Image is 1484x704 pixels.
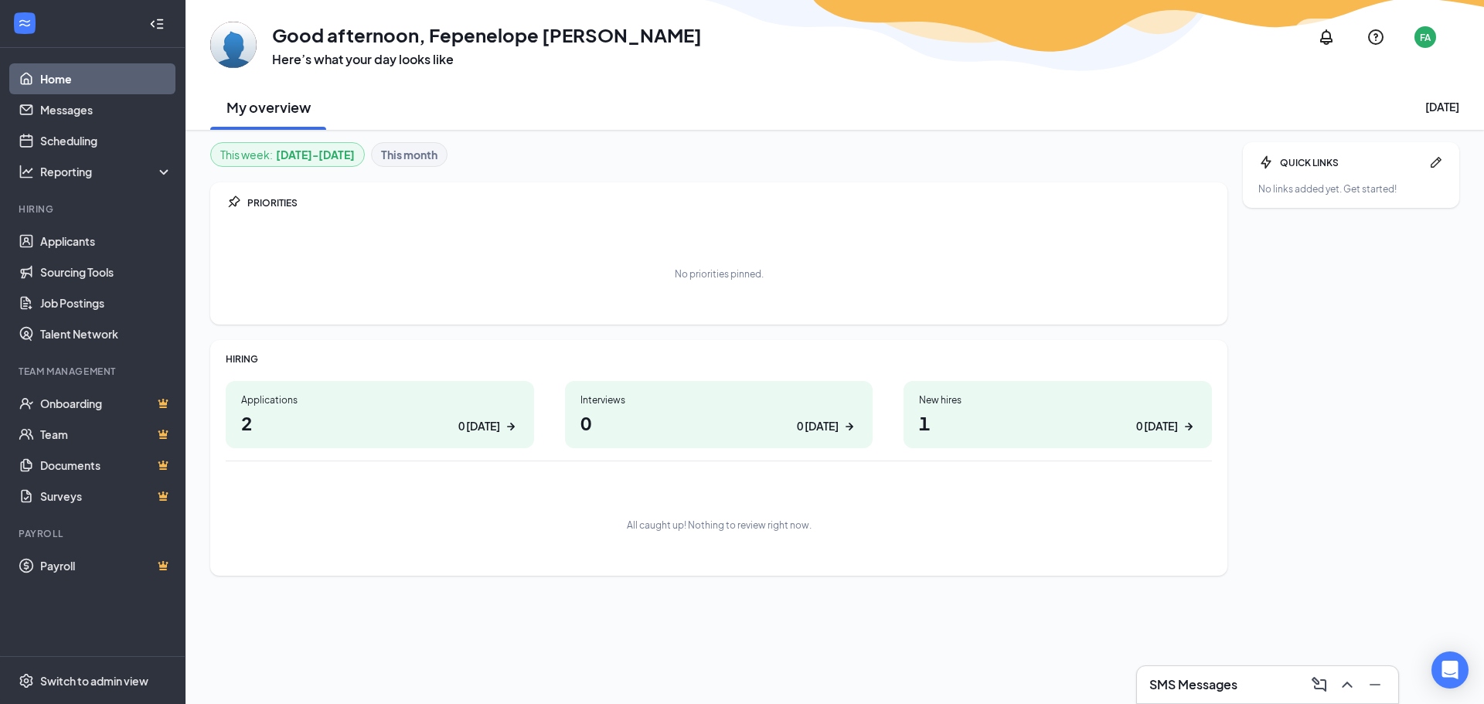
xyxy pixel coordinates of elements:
a: Home [40,63,172,94]
a: Talent Network [40,318,172,349]
div: Switch to admin view [40,673,148,689]
a: Messages [40,94,172,125]
div: Open Intercom Messenger [1431,651,1469,689]
b: This month [381,146,437,163]
div: QUICK LINKS [1280,156,1422,169]
svg: ComposeMessage [1310,675,1329,694]
h1: 1 [919,410,1196,436]
h3: Here’s what your day looks like [272,51,702,68]
svg: Notifications [1317,28,1336,46]
button: Minimize [1361,672,1386,697]
a: PayrollCrown [40,550,172,581]
div: No links added yet. Get started! [1258,182,1444,196]
svg: Minimize [1366,675,1384,694]
div: 0 [DATE] [458,418,500,434]
svg: WorkstreamLogo [17,15,32,31]
div: 0 [DATE] [797,418,839,434]
h1: 2 [241,410,519,436]
div: Interviews [580,393,858,406]
a: Job Postings [40,287,172,318]
div: [DATE] [1425,99,1459,114]
h1: 0 [580,410,858,436]
svg: Collapse [149,16,165,32]
a: New hires10 [DATE]ArrowRight [904,381,1212,448]
div: HIRING [226,352,1212,366]
div: Applications [241,393,519,406]
a: TeamCrown [40,419,172,450]
svg: Pin [226,195,241,210]
svg: ChevronUp [1338,675,1356,694]
b: [DATE] - [DATE] [276,146,355,163]
a: SurveysCrown [40,481,172,512]
img: Fepenelope Aponte-Soto [210,22,257,68]
div: This week : [220,146,355,163]
a: OnboardingCrown [40,388,172,419]
div: FA [1420,31,1431,44]
svg: Analysis [19,164,34,179]
a: DocumentsCrown [40,450,172,481]
h1: Good afternoon, Fepenelope [PERSON_NAME] [272,22,702,48]
div: PRIORITIES [247,196,1212,209]
a: Applications20 [DATE]ArrowRight [226,381,534,448]
div: Reporting [40,164,173,179]
div: Team Management [19,365,169,378]
svg: Bolt [1258,155,1274,170]
button: ChevronUp [1333,672,1358,697]
div: Payroll [19,527,169,540]
a: Sourcing Tools [40,257,172,287]
svg: ArrowRight [1181,419,1196,434]
div: No priorities pinned. [675,267,764,281]
svg: Pen [1428,155,1444,170]
svg: Settings [19,673,34,689]
svg: ArrowRight [503,419,519,434]
h2: My overview [226,97,311,117]
a: Scheduling [40,125,172,156]
div: 0 [DATE] [1136,418,1178,434]
div: Hiring [19,202,169,216]
div: New hires [919,393,1196,406]
a: Applicants [40,226,172,257]
svg: QuestionInfo [1367,28,1385,46]
h3: SMS Messages [1149,676,1237,693]
a: Interviews00 [DATE]ArrowRight [565,381,873,448]
div: All caught up! Nothing to review right now. [627,519,812,532]
svg: ArrowRight [842,419,857,434]
button: ComposeMessage [1305,672,1330,697]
